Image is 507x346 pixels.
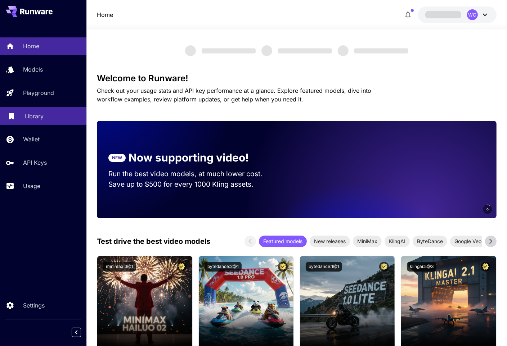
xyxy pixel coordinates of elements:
[24,112,44,120] p: Library
[353,236,382,247] div: MiniMax
[486,206,489,212] span: 6
[97,87,371,103] span: Check out your usage stats and API key performance at a glance. Explore featured models, dive int...
[23,135,40,144] p: Wallet
[23,65,43,74] p: Models
[259,237,307,245] span: Featured models
[418,6,497,23] button: WC
[72,328,81,337] button: Collapse sidebar
[97,10,113,19] a: Home
[407,262,436,272] button: klingai:5@3
[385,236,410,247] div: KlingAI
[278,262,288,272] button: Certified Model – Vetted for best performance and includes a commercial license.
[467,9,478,20] div: WC
[129,150,249,166] p: Now supporting video!
[97,73,497,83] h3: Welcome to Runware!
[310,236,350,247] div: New releases
[97,10,113,19] nav: breadcrumb
[97,236,210,247] p: Test drive the best video models
[450,237,486,245] span: Google Veo
[205,262,242,272] button: bytedance:2@1
[77,326,86,339] div: Collapse sidebar
[379,262,389,272] button: Certified Model – Vetted for best performance and includes a commercial license.
[413,237,447,245] span: ByteDance
[23,42,39,50] p: Home
[306,262,342,272] button: bytedance:1@1
[23,158,47,167] p: API Keys
[23,301,45,310] p: Settings
[481,262,490,272] button: Certified Model – Vetted for best performance and includes a commercial license.
[177,262,187,272] button: Certified Model – Vetted for best performance and includes a commercial license.
[353,237,382,245] span: MiniMax
[23,88,54,97] p: Playground
[450,236,486,247] div: Google Veo
[385,237,410,245] span: KlingAI
[108,179,276,190] p: Save up to $500 for every 1000 Kling assets.
[103,262,136,272] button: minimax:3@1
[23,182,40,190] p: Usage
[413,236,447,247] div: ByteDance
[108,169,276,179] p: Run the best video models, at much lower cost.
[310,237,350,245] span: New releases
[259,236,307,247] div: Featured models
